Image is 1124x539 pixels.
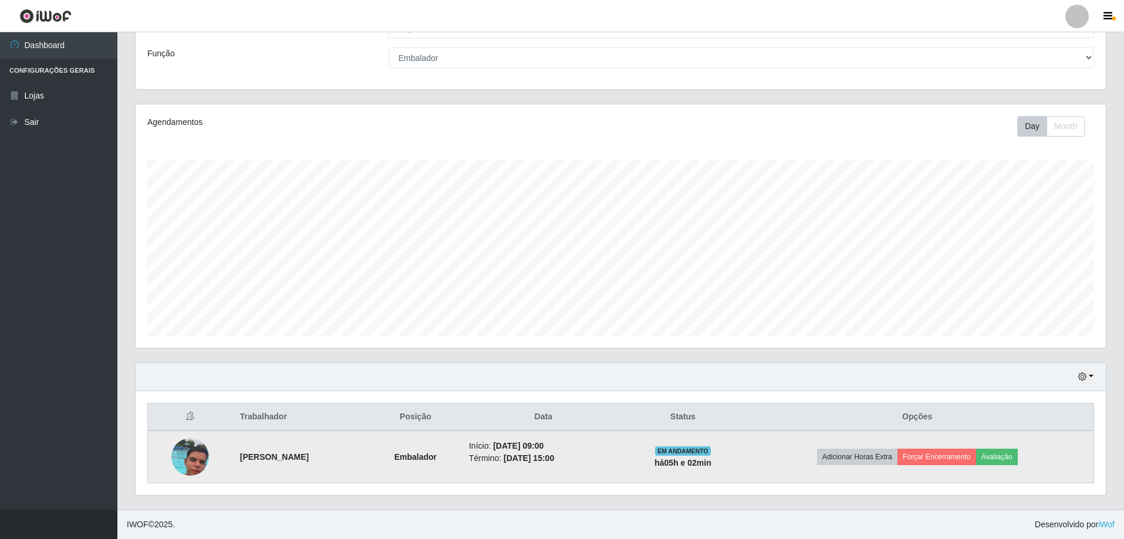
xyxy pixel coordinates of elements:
[741,404,1093,431] th: Opções
[1098,520,1115,529] a: iWof
[233,404,369,431] th: Trabalhador
[654,458,711,467] strong: há 05 h e 02 min
[897,449,976,465] button: Forçar Encerramento
[625,404,741,431] th: Status
[127,518,175,531] span: © 2025 .
[462,404,625,431] th: Data
[1017,116,1047,137] button: Day
[1017,116,1085,137] div: First group
[493,441,544,450] time: [DATE] 09:00
[240,452,309,462] strong: [PERSON_NAME]
[469,440,618,452] li: Início:
[976,449,1018,465] button: Avaliação
[469,452,618,465] li: Término:
[1035,518,1115,531] span: Desenvolvido por
[369,404,462,431] th: Posição
[817,449,897,465] button: Adicionar Horas Extra
[171,423,209,490] img: 1754491602610.jpeg
[1047,116,1085,137] button: Month
[394,452,437,462] strong: Embalador
[655,446,711,456] span: EM ANDAMENTO
[127,520,148,529] span: IWOF
[19,9,72,23] img: CoreUI Logo
[147,116,532,128] div: Agendamentos
[504,453,554,463] time: [DATE] 15:00
[147,48,175,60] label: Função
[1017,116,1094,137] div: Toolbar with button groups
